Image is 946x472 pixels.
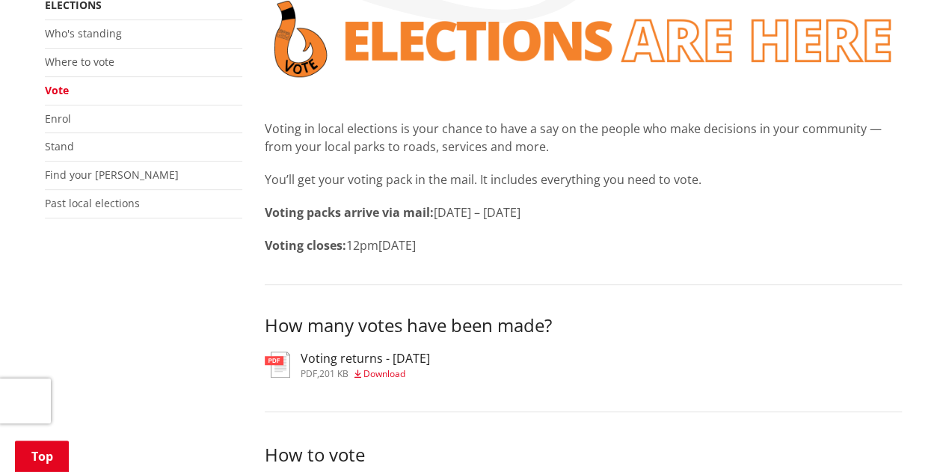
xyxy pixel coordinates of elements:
a: Who's standing [45,26,122,40]
span: 201 KB [319,367,348,380]
p: Voting in local elections is your chance to have a say on the people who make decisions in your c... [265,120,902,156]
a: Voting returns - [DATE] pdf,201 KB Download [265,352,430,378]
p: [DATE] – [DATE] [265,203,902,221]
a: Top [15,441,69,472]
a: Where to vote [45,55,114,69]
img: document-pdf.svg [265,352,290,378]
iframe: Messenger Launcher [877,409,931,463]
a: Stand [45,139,74,153]
a: Find your [PERSON_NAME] [45,168,179,182]
a: Past local elections [45,196,140,210]
p: You’ll get your voting pack in the mail. It includes everything you need to vote. [265,171,902,189]
h3: How to vote [265,442,902,467]
h3: Voting returns - [DATE] [301,352,430,366]
a: Vote [45,83,69,97]
a: Enrol [45,111,71,126]
span: Download [363,367,405,380]
h3: How many votes have been made? [265,315,902,337]
strong: Voting packs arrive via mail: [265,204,434,221]
div: , [301,370,430,378]
span: pdf [301,367,317,380]
strong: Voting closes: [265,237,346,254]
span: 12pm[DATE] [346,237,416,254]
